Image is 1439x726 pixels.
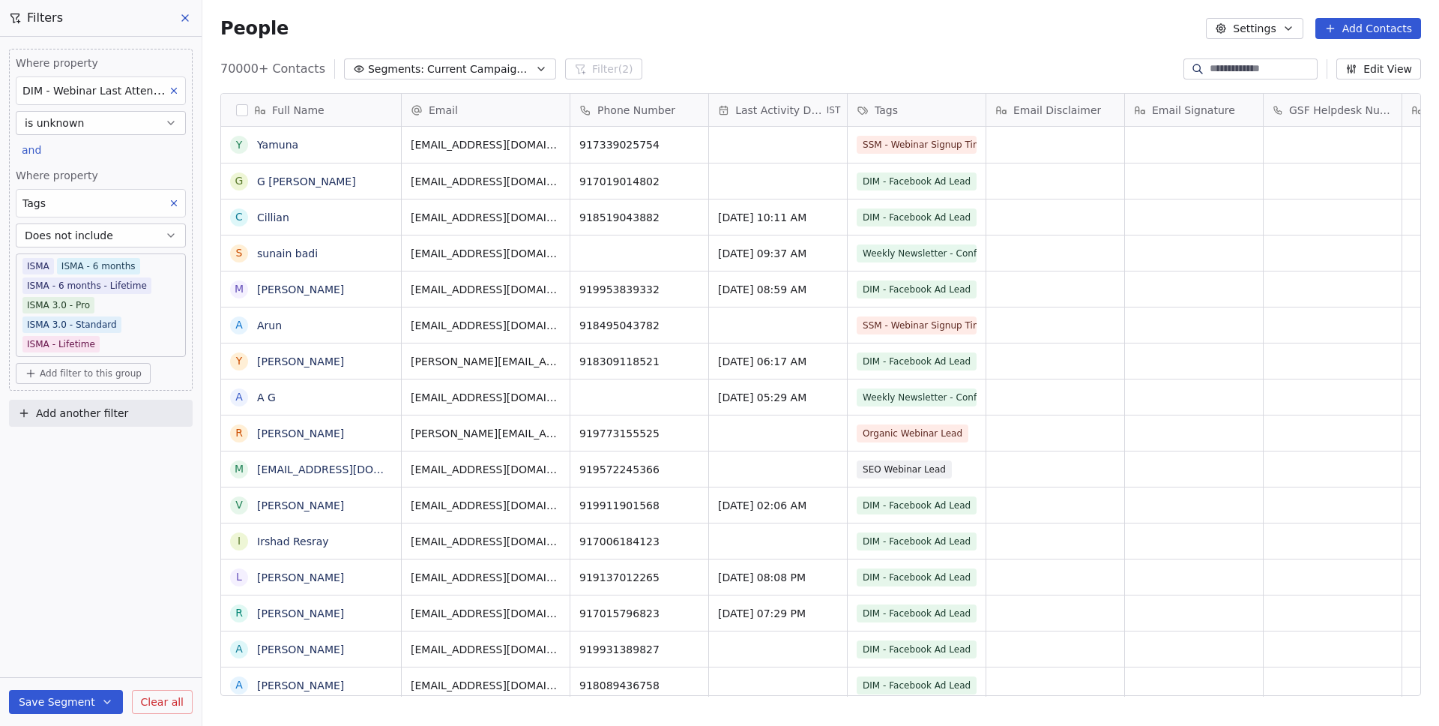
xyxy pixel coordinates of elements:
div: Y [236,353,243,369]
span: DIM - Facebook Ad Lead [857,280,977,298]
span: DIM - Facebook Ad Lead [857,640,977,658]
span: [DATE] 06:17 AM [718,354,838,369]
div: GSF Helpdesk Number [1264,94,1402,126]
span: 917019014802 [579,174,699,189]
div: A [235,677,243,693]
span: [DATE] 07:29 PM [718,606,838,621]
span: [EMAIL_ADDRESS][DOMAIN_NAME] [411,318,561,333]
div: Tags [848,94,986,126]
span: 70000+ Contacts [220,60,325,78]
div: C [235,209,243,225]
span: SSM - Webinar Signup Time [857,316,977,334]
a: [PERSON_NAME] [257,643,344,655]
span: 917006184123 [579,534,699,549]
button: Settings [1206,18,1303,39]
div: grid [221,127,402,697]
span: Current Campaign Targeting [427,61,532,77]
span: Email Signature [1152,103,1235,118]
div: Y [236,137,243,153]
span: 919773155525 [579,426,699,441]
span: [EMAIL_ADDRESS][DOMAIN_NAME] [411,678,561,693]
a: [PERSON_NAME] [257,355,344,367]
div: L [236,569,242,585]
span: DIM - Facebook Ad Lead [857,604,977,622]
span: [EMAIL_ADDRESS][DOMAIN_NAME] [411,174,561,189]
span: [DATE] 08:59 AM [718,282,838,297]
span: [DATE] 08:08 PM [718,570,838,585]
span: DIM - Facebook Ad Lead [857,568,977,586]
span: [PERSON_NAME][EMAIL_ADDRESS][DOMAIN_NAME] [411,354,561,369]
a: Cillian [257,211,289,223]
span: [EMAIL_ADDRESS][DOMAIN_NAME] [411,246,561,261]
span: Full Name [272,103,325,118]
a: Irshad Resray [257,535,329,547]
span: [PERSON_NAME][EMAIL_ADDRESS][DOMAIN_NAME] [411,426,561,441]
div: M [235,281,244,297]
a: [PERSON_NAME] [257,607,344,619]
span: People [220,17,289,40]
a: Arun [257,319,282,331]
button: Add Contacts [1315,18,1421,39]
a: A G [257,391,276,403]
div: Email Signature [1125,94,1263,126]
span: [EMAIL_ADDRESS][DOMAIN_NAME] [411,642,561,657]
span: 919572245366 [579,462,699,477]
span: [EMAIL_ADDRESS][DOMAIN_NAME] [411,462,561,477]
span: 918089436758 [579,678,699,693]
div: G [235,173,244,189]
span: Last Activity Date [735,103,824,118]
span: 919953839332 [579,282,699,297]
div: Last Activity DateIST [709,94,847,126]
a: [EMAIL_ADDRESS][DOMAIN_NAME] [257,463,441,475]
div: A [235,641,243,657]
a: [PERSON_NAME] [257,283,344,295]
div: Full Name [221,94,401,126]
span: Weekly Newsletter - Confirmed [857,244,977,262]
span: Organic Webinar Lead [857,424,968,442]
a: [PERSON_NAME] [257,499,344,511]
a: G [PERSON_NAME] [257,175,356,187]
span: DIM - Facebook Ad Lead [857,532,977,550]
span: Segments: [368,61,424,77]
span: 918495043782 [579,318,699,333]
span: Weekly Newsletter - Confirmed [857,388,977,406]
span: 918309118521 [579,354,699,369]
span: DIM - Facebook Ad Lead [857,208,977,226]
span: DIM - Facebook Ad Lead [857,352,977,370]
div: A [235,317,243,333]
div: R [235,425,243,441]
span: Email Disclaimer [1013,103,1101,118]
span: IST [827,104,841,116]
div: V [235,497,243,513]
span: [EMAIL_ADDRESS][DOMAIN_NAME] [411,570,561,585]
span: [DATE] 10:11 AM [718,210,838,225]
span: 918519043882 [579,210,699,225]
span: 917015796823 [579,606,699,621]
span: Phone Number [597,103,675,118]
div: m [235,461,244,477]
span: [EMAIL_ADDRESS][DOMAIN_NAME] [411,282,561,297]
span: [EMAIL_ADDRESS][DOMAIN_NAME] [411,210,561,225]
span: DIM - Facebook Ad Lead [857,676,977,694]
span: DIM - Facebook Ad Lead [857,496,977,514]
span: 919911901568 [579,498,699,513]
div: R [235,605,243,621]
span: [EMAIL_ADDRESS][DOMAIN_NAME] [411,606,561,621]
div: Email Disclaimer [986,94,1124,126]
a: [PERSON_NAME] [257,679,344,691]
div: s [236,245,243,261]
span: SSM - Webinar Signup Time [857,136,977,154]
span: Email [429,103,458,118]
a: sunain badi [257,247,318,259]
span: GSF Helpdesk Number [1289,103,1393,118]
div: Email [402,94,570,126]
button: Edit View [1336,58,1421,79]
span: [EMAIL_ADDRESS][DOMAIN_NAME] [411,137,561,152]
span: 919931389827 [579,642,699,657]
div: A [235,389,243,405]
span: [DATE] 05:29 AM [718,390,838,405]
div: Phone Number [570,94,708,126]
div: I [238,533,241,549]
span: [EMAIL_ADDRESS][DOMAIN_NAME] [411,498,561,513]
span: 917339025754 [579,137,699,152]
